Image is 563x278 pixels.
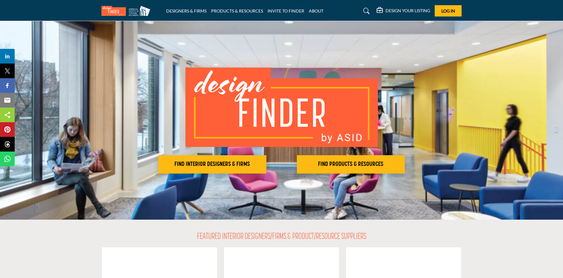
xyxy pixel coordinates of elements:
[268,8,304,13] a: INVITE TO FINDER
[299,161,403,168] h2: FIND PRODUCTS & RESOURCES
[441,8,455,13] span: Log In
[435,5,462,16] button: Log In
[101,6,153,16] img: Site Logo
[197,232,366,242] h2: FEATURED INTERIOR DESIGNERS/FIRMS & PRODUCT/RESOURCE SUPPLIERS
[297,155,405,174] button: FIND PRODUCTS & RESOURCES
[185,68,378,147] img: image
[309,8,324,13] a: ABOUT
[377,7,430,15] div: DESIGN YOUR LISTING
[160,161,265,168] h2: FIND INTERIOR DESIGNERS & FIRMS
[357,6,374,16] a: Search
[166,8,207,13] a: DESIGNERS & FIRMS
[386,8,430,13] h5: DESIGN YOUR LISTING
[158,155,266,174] button: FIND INTERIOR DESIGNERS & FIRMS
[211,8,263,13] a: PRODUCTS & RESOURCES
